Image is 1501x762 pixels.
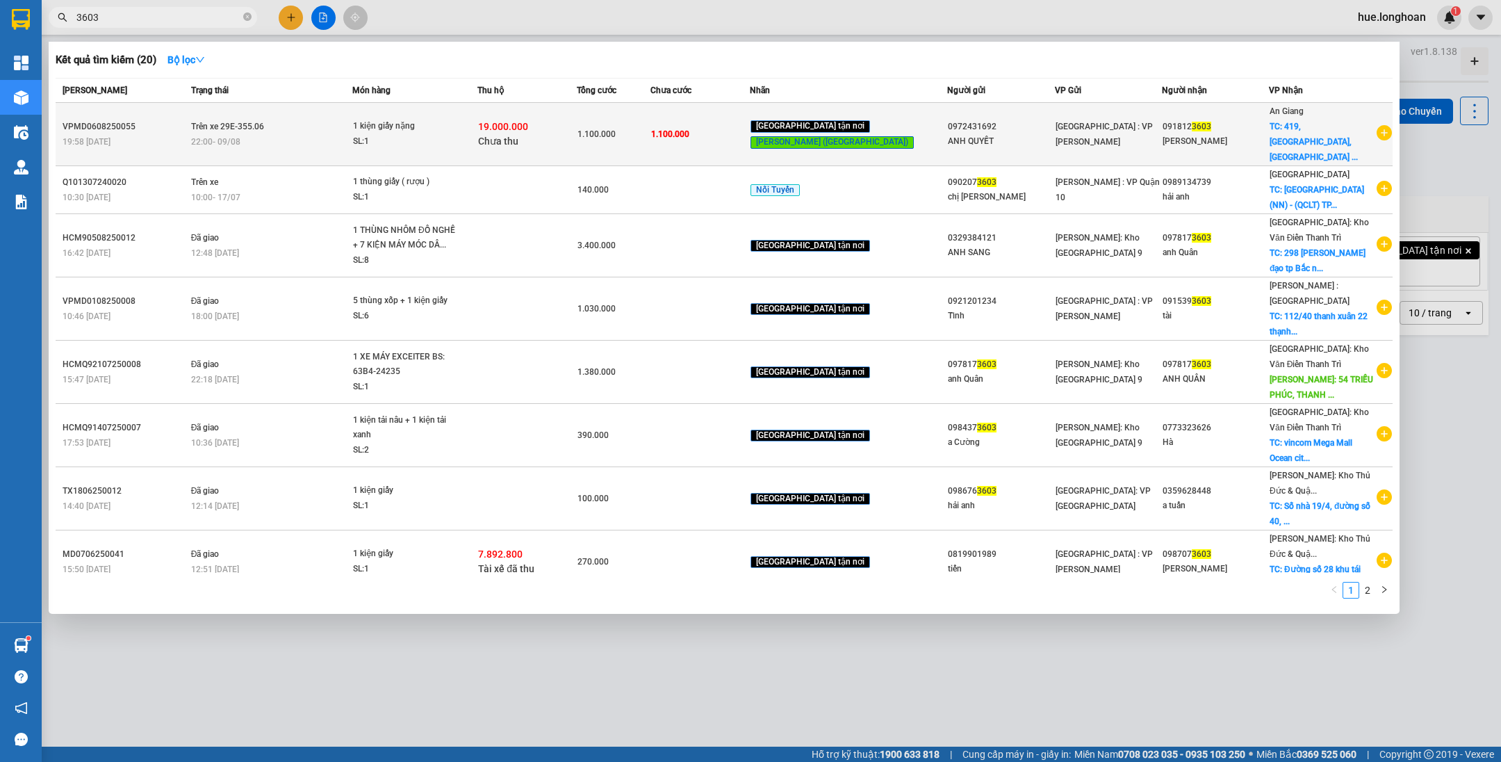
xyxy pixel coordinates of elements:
[191,248,239,258] span: 12:48 [DATE]
[1270,565,1361,590] span: TC: Đường số 28 khu tái định c...
[948,231,1053,245] div: 0329384121
[353,443,457,458] div: SL: 2
[1270,375,1373,400] span: [PERSON_NAME]: 54 TRIỀU PHÚC, THANH ...
[1192,549,1211,559] span: 3603
[577,129,616,139] span: 1.100.000
[577,494,609,503] span: 100.000
[353,134,457,149] div: SL: 1
[750,184,800,197] span: Nối Tuyến
[15,702,28,715] span: notification
[353,190,457,205] div: SL: 1
[353,562,457,577] div: SL: 1
[1270,122,1358,162] span: TC: 419, [GEOGRAPHIC_DATA], [GEOGRAPHIC_DATA] ...
[948,435,1053,450] div: a Cường
[63,547,187,562] div: MD0706250041
[1270,438,1352,463] span: TC: vincom Mega Mall Ocean cit...
[948,190,1053,204] div: chị [PERSON_NAME]
[948,120,1053,134] div: 0972431692
[14,90,28,105] img: warehouse-icon
[1163,245,1268,260] div: anh Quân
[1270,185,1364,210] span: TC: [GEOGRAPHIC_DATA] (NN) - (QCLT) TP...
[353,413,457,443] div: 1 kiện tải nâu + 1 kiện tải xanh
[76,10,240,25] input: Tìm tên, số ĐT hoặc mã đơn
[1359,582,1376,599] li: 2
[948,245,1053,260] div: ANH SANG
[651,129,689,139] span: 1.100.000
[1192,233,1211,243] span: 3603
[1163,484,1268,498] div: 0359628448
[63,248,110,258] span: 16:42 [DATE]
[1162,86,1207,95] span: Người nhận
[156,49,216,71] button: Bộ lọcdown
[243,13,252,21] span: close-circle
[14,160,28,175] img: warehouse-icon
[948,372,1053,387] div: anh Quân
[63,438,110,448] span: 17:53 [DATE]
[478,549,523,560] span: 7.892.800
[1055,86,1081,95] span: VP Gửi
[977,486,996,496] span: 3603
[14,195,28,209] img: solution-icon
[191,122,264,131] span: Trên xe 29E-355.06
[1270,534,1370,559] span: [PERSON_NAME]: Kho Thủ Đức & Quậ...
[750,430,870,442] span: [GEOGRAPHIC_DATA] tận nơi
[353,119,457,134] div: 1 kiện giấy nặng
[1192,122,1211,131] span: 3603
[577,430,609,440] span: 390.000
[750,303,870,316] span: [GEOGRAPHIC_DATA] tận nơi
[1056,177,1160,202] span: [PERSON_NAME] : VP Quận 10
[191,311,239,321] span: 18:00 [DATE]
[14,125,28,140] img: warehouse-icon
[58,13,67,22] span: search
[1270,471,1370,496] span: [PERSON_NAME]: Kho Thủ Đức & Quậ...
[63,484,187,498] div: TX1806250012
[63,311,110,321] span: 10:46 [DATE]
[948,484,1053,498] div: 098676
[1377,300,1392,315] span: plus-circle
[977,423,996,432] span: 3603
[1056,549,1153,574] span: [GEOGRAPHIC_DATA] : VP [PERSON_NAME]
[577,304,616,314] span: 1.030.000
[1163,134,1268,149] div: [PERSON_NAME]
[353,175,457,190] div: 1 thùng giấy ( rượu )
[1056,486,1151,511] span: [GEOGRAPHIC_DATA]: VP [GEOGRAPHIC_DATA]
[478,563,534,574] span: Tài xế đã thu
[750,136,914,149] span: [PERSON_NAME] ([GEOGRAPHIC_DATA])
[1377,553,1392,568] span: plus-circle
[15,670,28,683] span: question-circle
[577,86,616,95] span: Tổng cước
[353,483,457,498] div: 1 kiện giấy
[1270,170,1350,179] span: [GEOGRAPHIC_DATA]
[14,56,28,70] img: dashboard-icon
[63,137,110,147] span: 19:58 [DATE]
[1163,421,1268,435] div: 0773323626
[1270,281,1350,306] span: [PERSON_NAME] : [GEOGRAPHIC_DATA]
[191,86,229,95] span: Trạng thái
[63,565,110,574] span: 15:50 [DATE]
[948,309,1053,323] div: Tĩnh
[948,134,1053,149] div: ANH QUYẾT
[1270,407,1369,432] span: [GEOGRAPHIC_DATA]: Kho Văn Điển Thanh Trì
[948,175,1053,190] div: 090207
[948,294,1053,309] div: 0921201234
[1163,231,1268,245] div: 097817
[12,9,30,30] img: logo-vxr
[650,86,691,95] span: Chưa cước
[15,733,28,746] span: message
[478,136,518,147] span: Chưa thu
[1376,582,1393,599] button: right
[63,175,187,190] div: Q101307240020
[191,177,218,187] span: Trên xe
[1163,175,1268,190] div: 0989134739
[63,375,110,384] span: 15:47 [DATE]
[750,556,870,569] span: [GEOGRAPHIC_DATA] tận nơi
[1377,363,1392,378] span: plus-circle
[191,501,239,511] span: 12:14 [DATE]
[1343,583,1359,598] a: 1
[14,638,28,653] img: warehouse-icon
[1163,120,1268,134] div: 091812
[191,486,220,496] span: Đã giao
[1163,309,1268,323] div: tài
[1377,489,1392,505] span: plus-circle
[1270,106,1304,116] span: An Giang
